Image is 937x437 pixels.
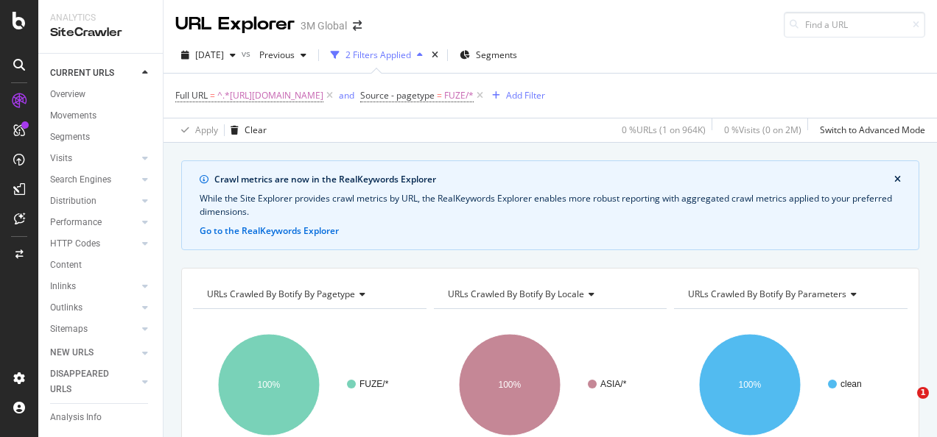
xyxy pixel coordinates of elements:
[454,43,523,67] button: Segments
[841,379,862,389] text: clean
[50,87,152,102] a: Overview
[50,215,138,230] a: Performance
[688,288,846,300] span: URLs Crawled By Botify By parameters
[175,118,218,142] button: Apply
[814,118,925,142] button: Switch to Advanced Mode
[50,257,82,273] div: Content
[50,410,102,425] div: Analysis Info
[50,172,111,188] div: Search Engines
[50,151,72,166] div: Visits
[476,49,517,61] span: Segments
[175,43,242,67] button: [DATE]
[445,283,654,306] h4: URLs Crawled By Botify By locale
[50,87,85,102] div: Overview
[724,124,801,136] div: 0 % Visits ( 0 on 2M )
[195,124,218,136] div: Apply
[50,12,151,24] div: Analytics
[50,345,138,360] a: NEW URLS
[50,366,124,397] div: DISAPPEARED URLS
[50,257,152,273] a: Content
[739,380,762,390] text: 100%
[200,224,339,238] button: Go to the RealKeywords Explorer
[175,89,208,102] span: Full URL
[917,387,929,399] span: 1
[50,65,114,81] div: CURRENT URLS
[245,124,267,136] div: Clear
[685,283,894,306] h4: URLs Crawled By Botify By parameters
[50,300,83,316] div: Outlinks
[253,49,295,61] span: Previous
[891,170,905,189] button: close banner
[50,24,151,41] div: SiteCrawler
[214,173,894,186] div: Crawl metrics are now in the RealKeywords Explorer
[339,88,354,102] button: and
[50,410,152,425] a: Analysis Info
[195,49,224,61] span: 2025 Oct. 5th
[242,47,253,60] span: vs
[622,124,706,136] div: 0 % URLs ( 1 on 964K )
[784,12,925,38] input: Find a URL
[50,108,152,124] a: Movements
[50,300,138,316] a: Outlinks
[204,283,413,306] h4: URLs Crawled By Botify By pagetype
[50,321,88,337] div: Sitemaps
[820,124,925,136] div: Switch to Advanced Mode
[181,160,919,250] div: info banner
[50,65,138,81] a: CURRENT URLS
[50,345,94,360] div: NEW URLS
[498,380,521,390] text: 100%
[486,87,545,104] button: Add Filter
[506,89,545,102] div: Add Filter
[50,215,102,230] div: Performance
[444,85,474,106] span: FUZE/*
[50,129,90,145] div: Segments
[50,108,96,124] div: Movements
[50,193,138,209] a: Distribution
[437,89,442,102] span: =
[175,12,295,37] div: URL Explorer
[225,118,267,142] button: Clear
[360,89,435,102] span: Source - pagetype
[50,172,138,188] a: Search Engines
[325,43,429,67] button: 2 Filters Applied
[353,21,362,31] div: arrow-right-arrow-left
[50,193,96,209] div: Distribution
[50,279,76,294] div: Inlinks
[50,236,138,252] a: HTTP Codes
[207,288,355,300] span: URLs Crawled By Botify By pagetype
[429,48,441,63] div: times
[258,380,281,390] text: 100%
[210,89,215,102] span: =
[200,192,901,218] div: While the Site Explorer provides crawl metrics by URL, the RealKeywords Explorer enables more rob...
[253,43,312,67] button: Previous
[887,387,922,422] iframe: Intercom live chat
[50,279,138,294] a: Inlinks
[359,379,389,389] text: FUZE/*
[345,49,411,61] div: 2 Filters Applied
[339,89,354,102] div: and
[301,18,347,33] div: 3M Global
[50,236,100,252] div: HTTP Codes
[600,379,627,389] text: ASIA/*
[448,288,584,300] span: URLs Crawled By Botify By locale
[50,151,138,166] a: Visits
[50,129,152,145] a: Segments
[50,366,138,397] a: DISAPPEARED URLS
[217,85,323,106] span: ^.*[URL][DOMAIN_NAME]
[50,321,138,337] a: Sitemaps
